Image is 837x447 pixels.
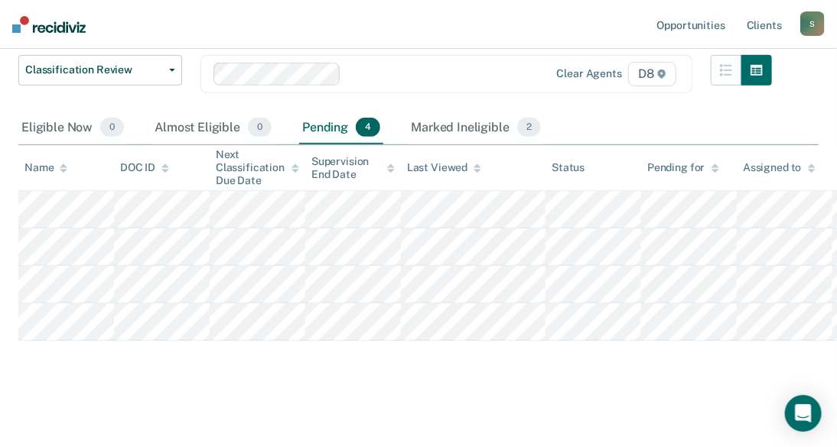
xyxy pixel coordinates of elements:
[628,62,676,86] span: D8
[647,161,718,174] div: Pending for
[151,112,275,145] div: Almost Eligible0
[408,112,544,145] div: Marked Ineligible2
[743,161,815,174] div: Assigned to
[120,161,169,174] div: DOC ID
[248,118,272,138] span: 0
[216,148,299,186] div: Next Classification Due Date
[12,16,86,33] img: Recidiviz
[552,161,585,174] div: Status
[311,155,395,181] div: Supervision End Date
[557,67,622,80] div: Clear agents
[517,118,541,138] span: 2
[25,63,163,76] span: Classification Review
[24,161,67,174] div: Name
[407,161,481,174] div: Last Viewed
[800,11,825,36] button: S
[356,118,380,138] span: 4
[100,118,124,138] span: 0
[18,112,127,145] div: Eligible Now0
[299,112,383,145] div: Pending4
[18,55,182,86] button: Classification Review
[785,395,822,432] div: Open Intercom Messenger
